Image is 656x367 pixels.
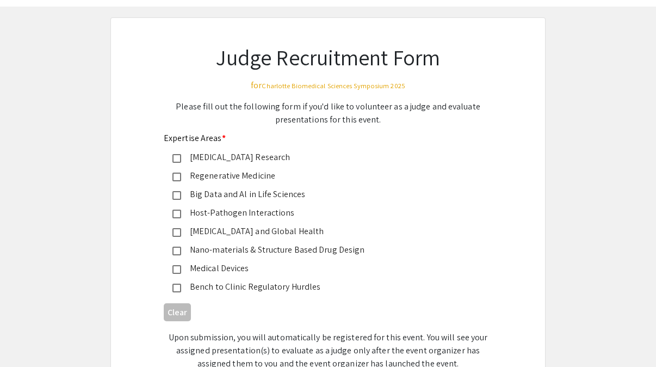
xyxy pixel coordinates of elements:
small: Charlotte Biomedical Sciences Symposium 2025 [262,81,405,90]
div: Nano-materials & Structure Based Drug Design [181,243,466,256]
div: for [164,79,492,92]
p: Please fill out the following form if you'd like to volunteer as a judge and evaluate presentatio... [164,100,492,126]
h1: Judge Recruitment Form [164,44,492,70]
button: Clear [164,303,191,321]
div: Big Data and Al in Life Sciences [181,188,466,201]
div: Medical Devices [181,262,466,275]
div: [MEDICAL_DATA] and Global Health [181,225,466,238]
div: Bench to Clinic Regulatory Hurdles [181,280,466,293]
mat-label: Expertise Areas [164,132,226,144]
iframe: Chat [8,318,46,359]
div: [MEDICAL_DATA] Research [181,151,466,164]
div: Regenerative Medicine [181,169,466,182]
div: Host-Pathogen Interactions [181,206,466,219]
